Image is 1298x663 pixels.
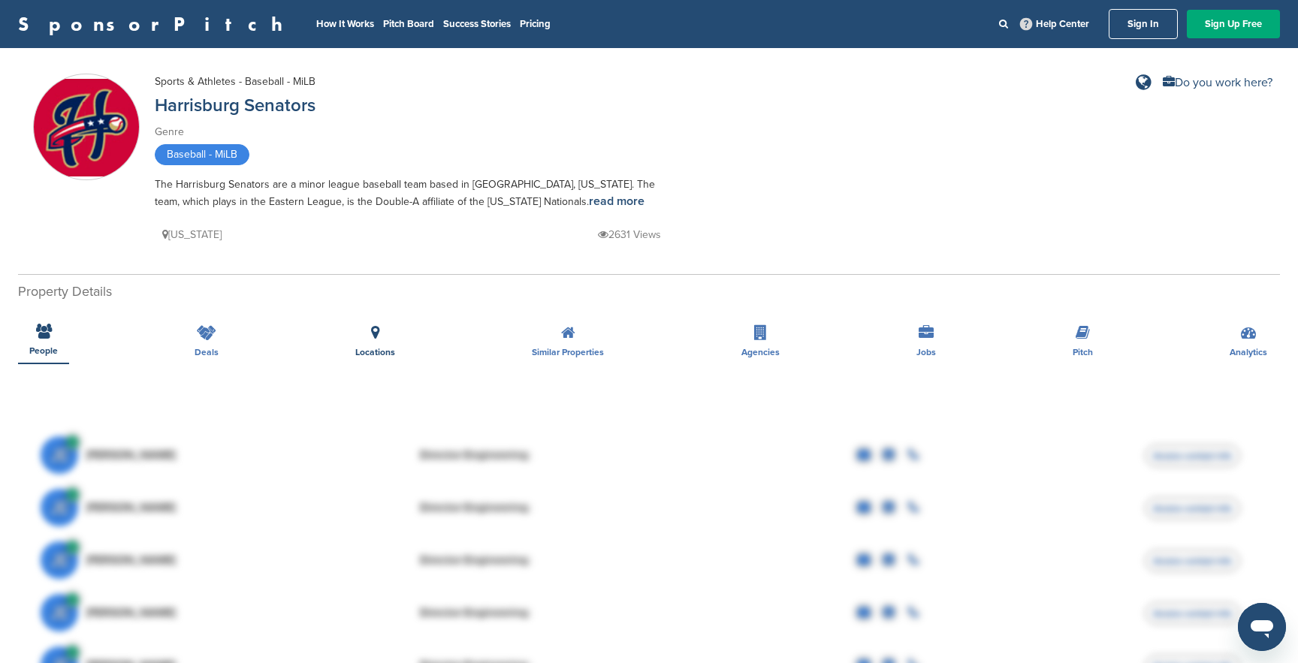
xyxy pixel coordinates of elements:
a: Help Center [1017,15,1092,33]
span: JE [41,436,78,474]
div: The Harrisburg Senators are a minor league baseball team based in [GEOGRAPHIC_DATA], [US_STATE]. ... [155,176,681,210]
span: JE [41,594,78,631]
span: [PERSON_NAME] [86,554,177,566]
img: Sponsorpitch & Harrisburg Senators [34,79,139,176]
a: SponsorPitch [18,14,292,34]
a: JE [PERSON_NAME] Director Engineering Access contact info [41,429,1257,481]
div: Director Engineering [419,554,644,566]
a: JE [PERSON_NAME] Director Engineering Access contact info [41,481,1257,534]
span: JE [41,489,78,526]
span: People [29,346,58,355]
a: Harrisburg Senators [155,95,315,116]
a: JE [PERSON_NAME] Director Engineering Access contact info [41,586,1257,639]
a: read more [589,194,644,209]
iframe: Button to launch messaging window [1238,603,1286,651]
span: [PERSON_NAME] [86,607,177,619]
div: Genre [155,124,681,140]
a: Sign In [1109,9,1178,39]
span: Pitch [1073,348,1093,357]
a: Do you work here? [1163,77,1272,89]
h2: Property Details [18,282,1280,302]
span: Agencies [741,348,780,357]
span: [PERSON_NAME] [86,449,177,461]
p: 2631 Views [598,225,661,244]
div: Director Engineering [419,449,644,461]
span: Jobs [916,348,936,357]
a: Pitch Board [383,18,434,30]
a: Success Stories [443,18,511,30]
a: JE [PERSON_NAME] Director Engineering Access contact info [41,534,1257,586]
div: Sports & Athletes - Baseball - MiLB [155,74,315,90]
a: How It Works [316,18,374,30]
span: JE [41,541,78,579]
span: Locations [355,348,395,357]
span: Access contact info [1145,497,1240,520]
span: Access contact info [1145,602,1240,625]
p: [US_STATE] [162,225,222,244]
span: Deals [195,348,219,357]
div: Director Engineering [419,607,644,619]
span: Similar Properties [532,348,604,357]
span: Analytics [1230,348,1267,357]
span: Baseball - MiLB [155,144,249,165]
span: Access contact info [1145,550,1240,572]
a: Sign Up Free [1187,10,1280,38]
div: Director Engineering [419,502,644,514]
span: [PERSON_NAME] [86,502,177,514]
span: Access contact info [1145,445,1240,467]
a: Pricing [520,18,551,30]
